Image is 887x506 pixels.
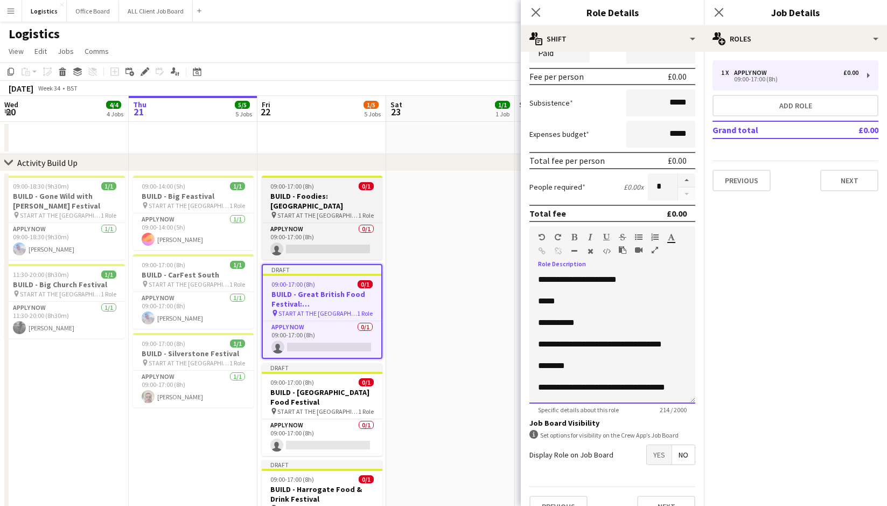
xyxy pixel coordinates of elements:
div: £0.00 [668,155,687,166]
div: Total fee [529,208,566,219]
h3: BUILD - Foodies: [GEOGRAPHIC_DATA] [262,191,382,211]
span: 1 Role [229,280,245,288]
button: Next [820,170,878,191]
button: Bold [570,233,578,241]
span: 1/1 [230,339,245,348]
app-job-card: 09:00-18:30 (9h30m)1/1BUILD - Gone Wild with [PERSON_NAME] Festival START AT THE [GEOGRAPHIC_DATA... [4,176,125,260]
div: [DATE] [9,83,33,94]
div: Fee per person [529,71,584,82]
div: BST [67,84,78,92]
h3: Job Board Visibility [529,418,695,428]
button: Office Board [67,1,119,22]
div: Draft [262,460,382,469]
div: 4 Jobs [107,110,123,118]
app-card-role: APPLY NOW1/109:00-17:00 (8h)[PERSON_NAME] [133,371,254,407]
span: START AT THE [GEOGRAPHIC_DATA] [278,309,357,317]
a: View [4,44,28,58]
span: START AT THE [GEOGRAPHIC_DATA] [149,280,229,288]
button: Clear Formatting [586,247,594,255]
div: 5 Jobs [235,110,252,118]
button: Italic [586,233,594,241]
button: Underline [603,233,610,241]
div: £0.00 [843,69,858,77]
h1: Logistics [9,26,60,42]
button: Fullscreen [651,246,659,254]
button: Increase [678,174,695,188]
button: Undo [538,233,546,241]
app-card-role: APPLY NOW1/109:00-17:00 (8h)[PERSON_NAME] [133,292,254,329]
span: Wed [4,100,18,109]
span: 4/4 [106,101,121,109]
app-card-role: APPLY NOW1/109:00-18:30 (9h30m)[PERSON_NAME] [4,223,125,260]
button: Text Color [667,233,675,241]
div: Set options for visibility on the Crew App’s Job Board [529,430,695,440]
label: Expenses budget [529,129,589,139]
span: Specific details about this role [529,406,627,414]
span: 1 Role [101,290,116,298]
div: £0.00 [667,208,687,219]
div: APPLY NOW [734,69,771,77]
button: Insert video [635,246,642,254]
div: 5 Jobs [364,110,381,118]
app-card-role: APPLY NOW1/109:00-14:00 (5h)[PERSON_NAME] [133,213,254,250]
span: Comms [85,46,109,56]
label: Display Role on Job Board [529,450,613,460]
span: START AT THE [GEOGRAPHIC_DATA] [20,290,101,298]
app-job-card: Draft09:00-17:00 (8h)0/1BUILD - [GEOGRAPHIC_DATA] Food Festival START AT THE [GEOGRAPHIC_DATA]1 R... [262,363,382,456]
span: Yes [647,445,672,465]
span: 09:00-14:00 (5h) [142,182,185,190]
app-card-role: APPLY NOW0/109:00-17:00 (8h) [262,223,382,260]
span: 11:30-20:00 (8h30m) [13,271,69,279]
span: 21 [131,106,146,118]
div: 1 Job [495,110,509,118]
span: 09:00-17:00 (8h) [270,182,314,190]
button: Add role [713,95,878,116]
button: Strikethrough [619,233,626,241]
button: Redo [554,233,562,241]
div: Shift [521,26,704,52]
span: 5/5 [235,101,250,109]
span: 1 Role [229,202,245,210]
span: 20 [3,106,18,118]
h3: BUILD - Big Feastival [133,191,254,201]
button: ALL Client Job Board [119,1,193,22]
h3: BUILD - Great British Food Festival: [GEOGRAPHIC_DATA] [263,289,381,309]
app-card-role: APPLY NOW0/109:00-17:00 (8h) [263,321,381,358]
app-job-card: Draft09:00-17:00 (8h)0/1BUILD - Great British Food Festival: [GEOGRAPHIC_DATA] START AT THE [GEOG... [262,264,382,359]
app-job-card: 09:00-17:00 (8h)0/1BUILD - Foodies: [GEOGRAPHIC_DATA] START AT THE [GEOGRAPHIC_DATA]1 RoleAPPLY N... [262,176,382,260]
app-job-card: 09:00-17:00 (8h)1/1BUILD - CarFest South START AT THE [GEOGRAPHIC_DATA]1 RoleAPPLY NOW1/109:00-17... [133,254,254,329]
button: Paste as plain text [619,246,626,254]
span: 23 [389,106,402,118]
span: 0/1 [359,182,374,190]
h3: Job Details [704,5,887,19]
h3: BUILD - Silverstone Festival [133,349,254,358]
h3: BUILD - Big Church Festival [4,280,125,289]
div: Draft [263,265,381,274]
div: 1 x [721,69,734,77]
span: Jobs [58,46,74,56]
span: 1 Role [358,407,374,415]
span: 09:00-17:00 (8h) [270,475,314,483]
div: Activity Build Up [17,157,78,168]
span: View [9,46,24,56]
span: 1/5 [364,101,379,109]
span: 0/1 [359,475,374,483]
a: Comms [80,44,113,58]
span: 09:00-18:30 (9h30m) [13,182,69,190]
span: START AT THE [GEOGRAPHIC_DATA] [277,211,358,219]
span: No [672,445,695,465]
div: Total fee per person [529,155,605,166]
td: £0.00 [827,121,878,138]
h3: BUILD - CarFest South [133,270,254,280]
div: £0.00 [668,71,687,82]
div: 09:00-17:00 (8h) [721,77,858,82]
span: 0/1 [359,378,374,386]
span: Edit [34,46,47,56]
span: 09:00-17:00 (8h) [142,339,185,348]
span: Sun [519,100,532,109]
button: Logistics [22,1,67,22]
span: 24 [518,106,532,118]
span: START AT THE [GEOGRAPHIC_DATA] [149,359,229,367]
